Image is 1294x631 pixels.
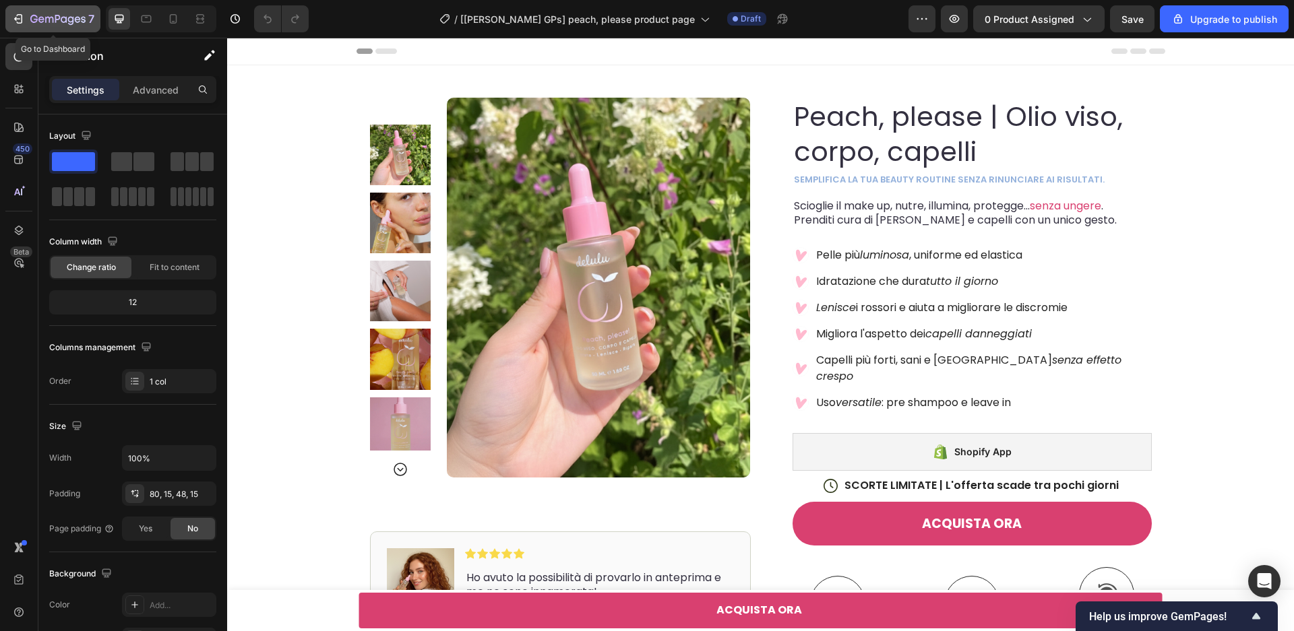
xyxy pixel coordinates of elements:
[49,233,121,251] div: Column width
[5,5,100,32] button: 7
[67,261,116,273] span: Change ratio
[567,174,890,190] span: Prenditi cura di [PERSON_NAME] e capelli con un unico gesto.
[460,12,695,26] span: [[PERSON_NAME] GPs] peach, please product page
[150,488,213,500] div: 80, 15, 48, 15
[1110,5,1154,32] button: Save
[123,446,216,470] input: Auto
[454,12,458,26] span: /
[589,262,629,277] i: Lenisce
[65,48,176,64] p: Section
[874,160,876,176] span: .
[49,599,70,611] div: Color
[1248,565,1281,597] div: Open Intercom Messenger
[567,160,803,176] span: Scioglie il make up, nutre, illumina, protegge…
[49,452,71,464] div: Width
[13,143,32,154] div: 450
[985,12,1074,26] span: 0 product assigned
[617,441,892,455] p: SCORTE LIMITATE | L'offerta scade tra pochi giorni
[727,406,784,422] div: Shopify App
[67,83,104,97] p: Settings
[803,160,874,176] span: senza ungere
[49,375,71,387] div: Order
[589,357,784,372] span: Uso : pre shampoo e leave in
[565,60,925,133] h1: Peach, please | Olio viso, corpo, capelli
[10,246,32,257] div: Beta
[52,293,214,312] div: 12
[239,533,505,562] p: Ho avuto la possibilità di provarlo in anteprima e me ne sono innamorata!
[160,510,227,586] img: gempages_514082517704246118-2f16aead-3904-493b-8de7-3b0758ad6061.png
[699,236,771,251] i: tutto il giorno
[973,5,1105,32] button: 0 product assigned
[589,314,894,346] span: Capelli più forti, sani e [GEOGRAPHIC_DATA]
[187,523,198,535] span: No
[133,83,179,97] p: Advanced
[49,565,115,583] div: Background
[150,376,213,388] div: 1 col
[49,418,85,436] div: Size
[589,236,771,251] span: Idratazione che dura
[489,563,575,583] div: ACQUISTA ORA
[698,288,805,304] i: capelli danneggiati
[1171,12,1277,26] div: Upgrade to publish
[150,599,213,611] div: Add...
[609,357,654,372] i: versatile
[589,262,840,277] span: i rossori e aiuta a migliorare le discromie
[254,5,309,32] div: Undo/Redo
[589,288,805,304] span: Migliora l'aspetto dei
[1121,13,1144,25] span: Save
[633,209,682,225] i: luminosa
[227,38,1294,631] iframe: Design area
[565,464,925,508] button: ACQUISTA ORA
[49,127,94,145] div: Layout
[165,424,181,440] button: Carousel Next Arrow
[1089,608,1264,624] button: Show survey - Help us improve GemPages!
[695,479,795,492] div: ACQUISTA ORA
[1089,610,1248,623] span: Help us improve GemPages!
[49,523,115,535] div: Page padding
[741,13,761,25] span: Draft
[1160,5,1289,32] button: Upgrade to publish
[139,523,152,535] span: Yes
[49,488,80,500] div: Padding
[589,314,894,346] i: senza effetto crespo
[567,137,923,148] p: semplifica la tua beauty routine senza rinunciare ai risultati.
[150,261,199,273] span: Fit to content
[49,339,154,357] div: Columns management
[88,11,94,27] p: 7
[589,209,795,225] span: Pelle più , uniforme ed elastica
